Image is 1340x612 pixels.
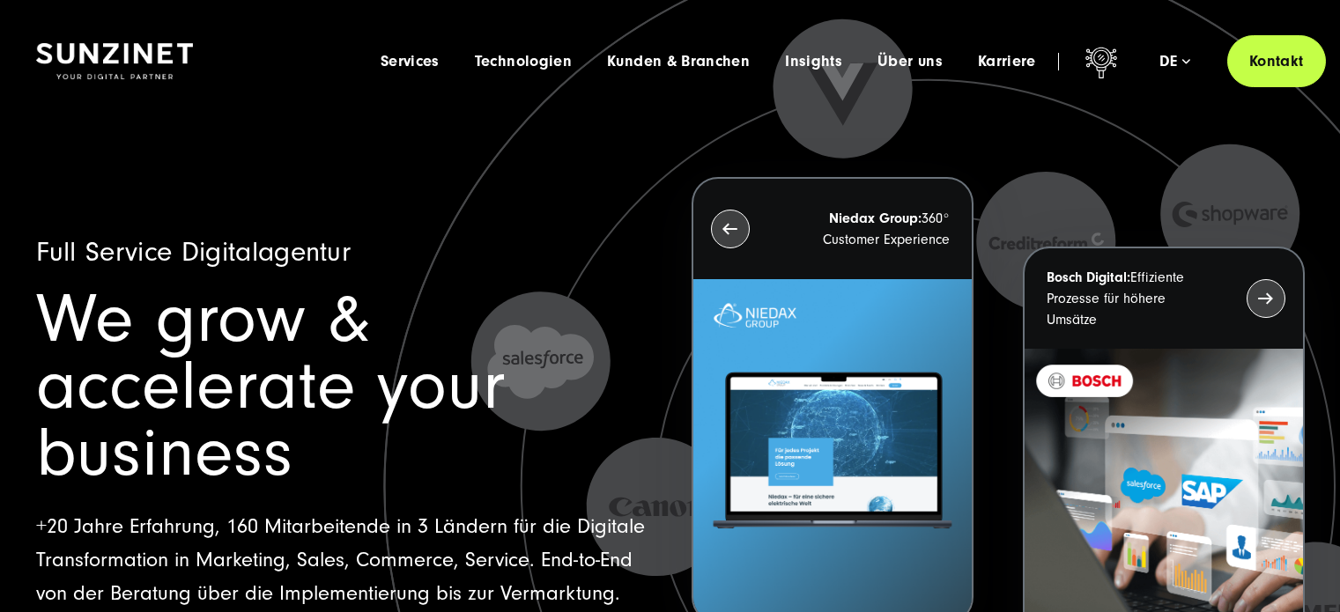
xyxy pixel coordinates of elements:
a: Karriere [978,53,1036,70]
a: Kunden & Branchen [607,53,750,70]
p: Effiziente Prozesse für höhere Umsätze [1047,267,1215,330]
strong: Bosch Digital: [1047,269,1130,285]
a: Kontakt [1227,35,1326,87]
a: Über uns [877,53,943,70]
div: de [1159,53,1190,70]
strong: Niedax Group: [829,210,922,226]
h1: We grow & accelerate your business [36,286,649,487]
p: 360° Customer Experience [781,208,950,250]
a: Insights [785,53,842,70]
a: Technologien [475,53,572,70]
img: SUNZINET Full Service Digital Agentur [36,43,193,80]
p: +20 Jahre Erfahrung, 160 Mitarbeitende in 3 Ländern für die Digitale Transformation in Marketing,... [36,510,649,610]
a: Services [381,53,440,70]
span: Full Service Digitalagentur [36,236,352,268]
